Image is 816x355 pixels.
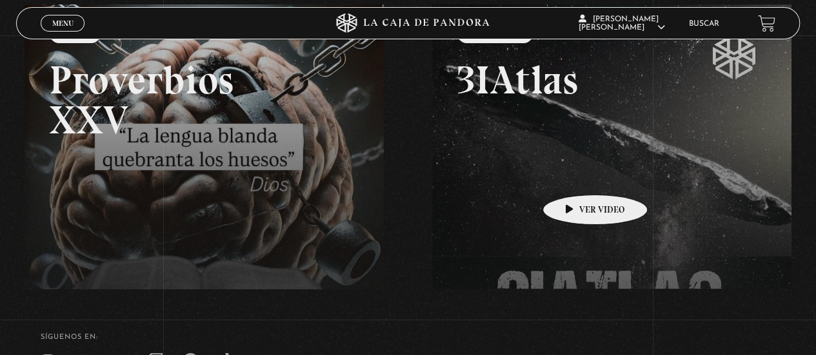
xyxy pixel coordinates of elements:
h4: SÍguenos en: [41,334,775,341]
span: [PERSON_NAME] [PERSON_NAME] [579,15,665,32]
span: Cerrar [48,30,78,39]
a: View your shopping cart [758,15,775,32]
span: Menu [52,19,74,27]
a: Buscar [689,20,719,28]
